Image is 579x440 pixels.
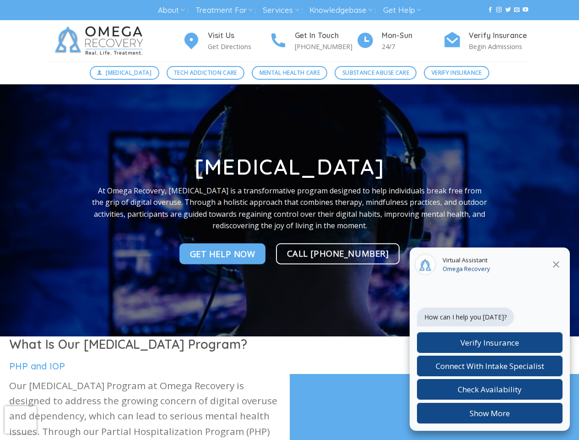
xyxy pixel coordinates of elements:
[252,66,327,80] a: Mental Health Care
[382,41,443,52] p: 24/7
[90,66,159,80] a: [MEDICAL_DATA]
[424,66,489,80] a: Verify Insurance
[276,243,400,264] a: Call [PHONE_NUMBER]
[469,41,530,52] p: Begin Admissions
[514,7,519,13] a: Send us an email
[382,30,443,42] h4: Mon-Sun
[287,247,389,260] span: Call [PHONE_NUMBER]
[182,30,269,52] a: Visit Us Get Directions
[295,41,356,52] p: [PHONE_NUMBER]
[496,7,502,13] a: Follow on Instagram
[342,68,409,77] span: Substance Abuse Care
[432,68,482,77] span: Verify Insurance
[158,2,185,19] a: About
[295,30,356,42] h4: Get In Touch
[269,30,356,52] a: Get In Touch [PHONE_NUMBER]
[195,2,253,19] a: Treatment For
[179,243,266,264] a: Get Help NOw
[487,7,493,13] a: Follow on Facebook
[106,68,152,77] span: [MEDICAL_DATA]
[383,2,421,19] a: Get Help
[469,30,530,42] h4: Verify Insurance
[523,7,528,13] a: Follow on YouTube
[443,30,530,52] a: Verify Insurance Begin Admissions
[260,68,320,77] span: Mental Health Care
[49,20,152,61] img: Omega Recovery
[208,30,269,42] h4: Visit Us
[208,41,269,52] p: Get Directions
[174,68,237,77] span: Tech Addiction Care
[167,66,245,80] a: Tech Addiction Care
[92,185,487,231] p: At Omega Recovery, [MEDICAL_DATA] is a transformative program designed to help individuals break ...
[9,360,65,372] span: PHP and IOP
[335,66,417,80] a: Substance Abuse Care
[505,7,511,13] a: Follow on Twitter
[263,2,299,19] a: Services
[309,2,373,19] a: Knowledgebase
[195,154,384,180] strong: [MEDICAL_DATA]
[9,336,281,352] h1: What Is Our [MEDICAL_DATA] Program?
[190,247,255,260] span: Get Help NOw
